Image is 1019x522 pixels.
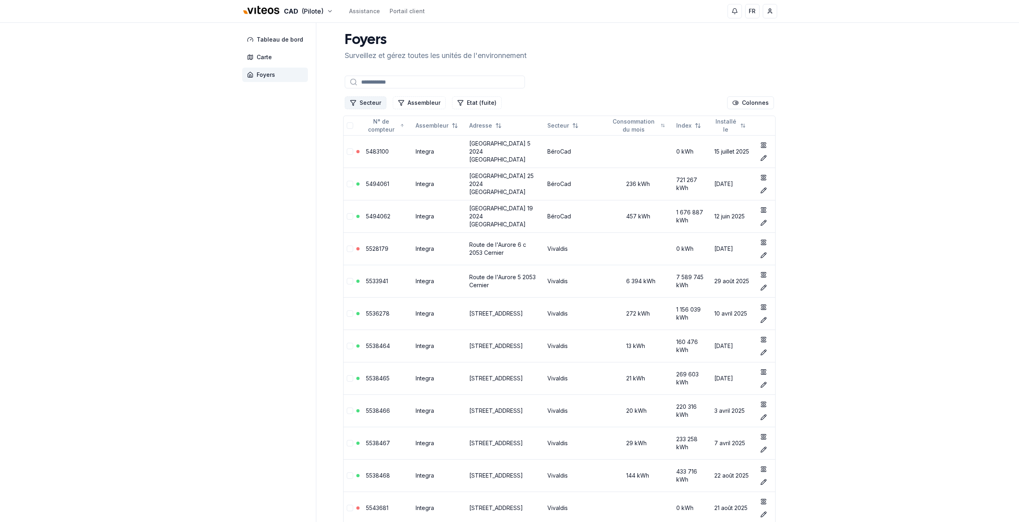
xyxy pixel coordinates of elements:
div: 233 258 kWh [676,435,708,451]
a: [GEOGRAPHIC_DATA] 19 2024 [GEOGRAPHIC_DATA] [469,205,533,228]
div: 220 316 kWh [676,403,708,419]
a: [STREET_ADDRESS] [469,504,523,511]
button: Filtrer les lignes [393,96,446,109]
div: 160 476 kWh [676,338,708,354]
button: Sélectionner la ligne [347,246,353,252]
a: 5483100 [366,148,389,155]
span: Consommation du mois [610,118,657,134]
td: Vivaldis [544,394,607,427]
td: 7 avril 2025 [711,427,754,459]
td: Integra [412,200,466,232]
button: Sélectionner la ligne [347,181,353,187]
div: 272 kWh [610,310,670,318]
button: CAD(Pilote) [242,3,333,20]
div: 6 394 kWh [610,277,670,285]
button: Not sorted. Click to sort ascending. [605,119,670,132]
div: 144 kWh [610,472,670,480]
div: 29 kWh [610,439,670,447]
td: Integra [412,330,466,362]
button: Sélectionner la ligne [347,213,353,220]
td: Integra [412,232,466,265]
a: 5538464 [366,342,390,349]
div: 269 603 kWh [676,370,708,386]
td: Vivaldis [544,232,607,265]
a: [GEOGRAPHIC_DATA] 5 2024 [GEOGRAPHIC_DATA] [469,140,531,163]
a: [STREET_ADDRESS] [469,407,523,414]
a: 5538466 [366,407,390,414]
td: Vivaldis [544,427,607,459]
a: [STREET_ADDRESS] [469,310,523,317]
a: [STREET_ADDRESS] [469,342,523,349]
button: Sélectionner la ligne [347,375,353,382]
td: 12 juin 2025 [711,200,754,232]
button: Not sorted. Click to sort ascending. [671,119,706,132]
td: BéroCad [544,168,607,200]
a: 5538468 [366,472,390,479]
div: 457 kWh [610,212,670,220]
a: [STREET_ADDRESS] [469,375,523,382]
button: Filtrer les lignes [345,96,386,109]
span: Adresse [469,122,492,130]
button: Sélectionner la ligne [347,472,353,479]
td: [DATE] [711,362,754,394]
button: Not sorted. Click to sort ascending. [411,119,463,132]
button: Sélectionner la ligne [347,505,353,511]
span: Assembleur [416,122,448,130]
div: 1 676 887 kWh [676,208,708,224]
button: Cocher les colonnes [727,96,774,109]
button: Sélectionner la ligne [347,310,353,317]
a: Route de l'Aurore 5 2053 Cernier [469,274,536,288]
div: 20 kWh [610,407,670,415]
td: Integra [412,265,466,297]
div: 7 589 745 kWh [676,273,708,289]
td: Integra [412,297,466,330]
td: Vivaldis [544,297,607,330]
button: Sélectionner la ligne [347,148,353,155]
p: Surveillez et gérez toutes les unités de l'environnement [345,50,527,61]
td: BéroCad [544,135,607,168]
span: Installé le [714,118,737,134]
td: Integra [412,459,466,492]
td: 22 août 2025 [711,459,754,492]
div: 721 267 kWh [676,176,708,192]
td: Vivaldis [544,265,607,297]
div: 0 kWh [676,245,708,253]
span: Tableau de bord [257,36,303,44]
td: 29 août 2025 [711,265,754,297]
td: [DATE] [711,168,754,200]
button: FR [745,4,760,18]
a: Tableau de bord [242,32,311,47]
button: Not sorted. Click to sort ascending. [464,119,506,132]
a: 5536278 [366,310,390,317]
div: 0 kWh [676,504,708,512]
a: 5494062 [366,213,390,220]
td: Vivaldis [544,330,607,362]
span: Index [676,122,691,130]
span: CAD [284,6,298,16]
button: Filtrer les lignes [452,96,502,109]
td: Integra [412,168,466,200]
td: Integra [412,427,466,459]
div: 13 kWh [610,342,670,350]
button: Sélectionner la ligne [347,278,353,284]
span: (Pilote) [301,6,324,16]
td: 10 avril 2025 [711,297,754,330]
td: [DATE] [711,232,754,265]
button: Sélectionner la ligne [347,440,353,446]
td: Integra [412,362,466,394]
a: Portail client [390,7,425,15]
a: 5543681 [366,504,388,511]
td: BéroCad [544,200,607,232]
a: 5538467 [366,440,390,446]
span: FR [749,7,756,15]
span: Foyers [257,71,275,79]
a: Carte [242,50,311,64]
button: Not sorted. Click to sort ascending. [543,119,583,132]
div: 236 kWh [610,180,670,188]
a: [STREET_ADDRESS] [469,472,523,479]
div: 21 kWh [610,374,670,382]
a: Route de l'Aurore 6 c 2053 Cernier [469,241,526,256]
h1: Foyers [345,32,527,48]
a: 5533941 [366,278,388,284]
a: 5538465 [366,375,390,382]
